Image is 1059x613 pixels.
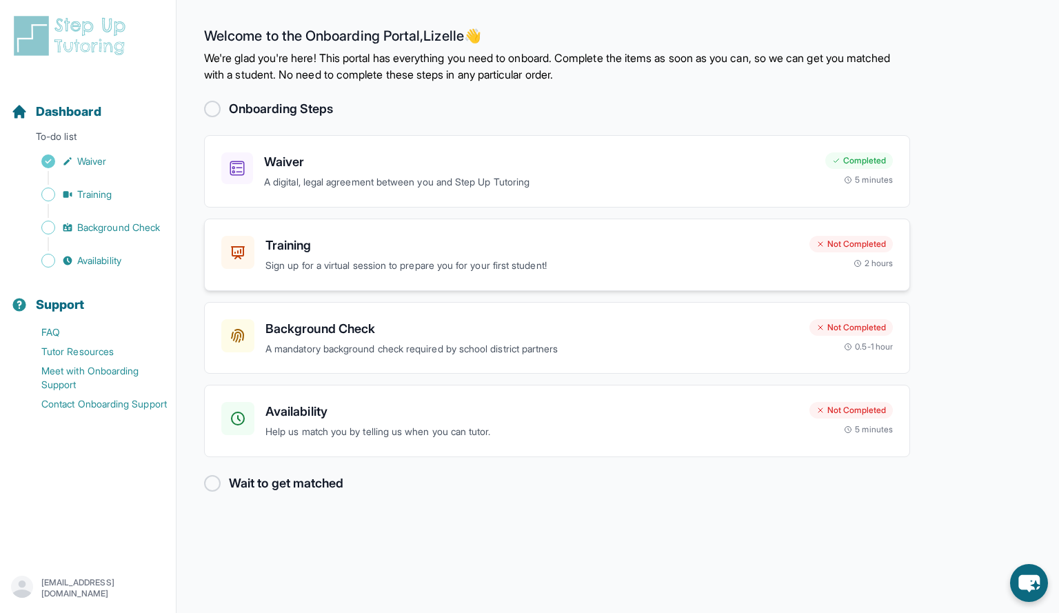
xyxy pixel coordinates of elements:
h2: Welcome to the Onboarding Portal, Lizelle 👋 [204,28,910,50]
a: TrainingSign up for a virtual session to prepare you for your first student!Not Completed2 hours [204,219,910,291]
p: To-do list [6,130,170,149]
div: Completed [825,152,893,169]
p: A digital, legal agreement between you and Step Up Tutoring [264,174,814,190]
a: FAQ [11,323,176,342]
p: We're glad you're here! This portal has everything you need to onboard. Complete the items as soo... [204,50,910,83]
img: logo [11,14,134,58]
div: Not Completed [809,236,893,252]
button: Support [6,273,170,320]
span: Support [36,295,85,314]
button: chat-button [1010,564,1048,602]
button: Dashboard [6,80,170,127]
div: Not Completed [809,402,893,419]
h3: Availability [265,402,798,421]
a: AvailabilityHelp us match you by telling us when you can tutor.Not Completed5 minutes [204,385,910,457]
a: Training [11,185,176,204]
p: Sign up for a virtual session to prepare you for your first student! [265,258,798,274]
p: Help us match you by telling us when you can tutor. [265,424,798,440]
a: Dashboard [11,102,101,121]
div: 5 minutes [844,424,893,435]
h3: Training [265,236,798,255]
a: Contact Onboarding Support [11,394,176,414]
span: Availability [77,254,121,268]
span: Dashboard [36,102,101,121]
button: [EMAIL_ADDRESS][DOMAIN_NAME] [11,576,165,601]
a: Background CheckA mandatory background check required by school district partnersNot Completed0.5... [204,302,910,374]
span: Waiver [77,154,106,168]
a: Availability [11,251,176,270]
div: 0.5-1 hour [844,341,893,352]
div: 5 minutes [844,174,893,185]
a: Background Check [11,218,176,237]
h2: Wait to get matched [229,474,343,493]
a: Waiver [11,152,176,171]
a: Tutor Resources [11,342,176,361]
div: 2 hours [854,258,894,269]
a: WaiverA digital, legal agreement between you and Step Up TutoringCompleted5 minutes [204,135,910,208]
a: Meet with Onboarding Support [11,361,176,394]
span: Background Check [77,221,160,234]
div: Not Completed [809,319,893,336]
h3: Background Check [265,319,798,339]
h3: Waiver [264,152,814,172]
span: Training [77,188,112,201]
p: [EMAIL_ADDRESS][DOMAIN_NAME] [41,577,165,599]
h2: Onboarding Steps [229,99,333,119]
p: A mandatory background check required by school district partners [265,341,798,357]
